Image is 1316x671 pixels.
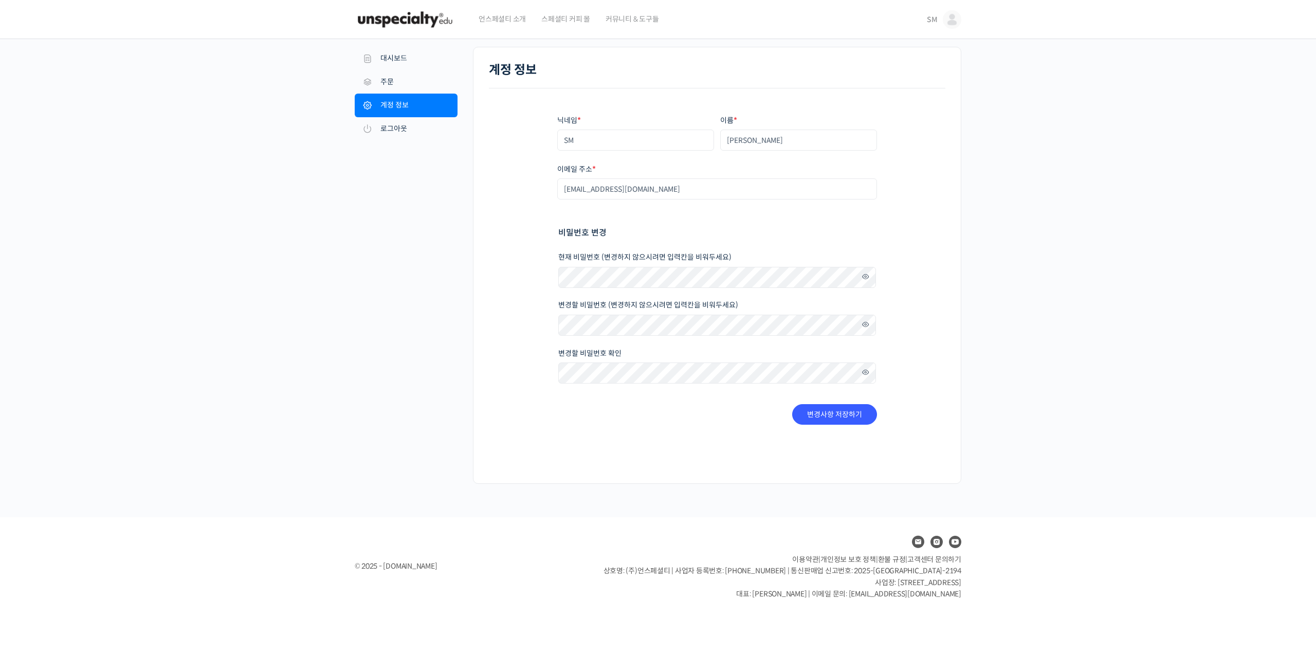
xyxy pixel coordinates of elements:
[355,117,458,141] a: 로그아웃
[557,117,714,124] label: 닉네임
[720,117,877,124] label: 이름
[558,253,876,261] label: 현재 비밀번호 (변경하지 않으시려면 입력칸을 비워두세요)
[557,166,877,173] label: 이메일 주소
[927,15,938,24] span: SM
[355,70,458,94] a: 주문
[558,350,876,357] label: 변경할 비밀번호 확인
[557,130,714,151] input: 닉네임
[820,555,876,564] a: 개인정보 보호 정책
[557,178,877,200] input: 이메일 주소
[604,554,961,600] p: | | | 상호명: (주)언스페셜티 | 사업자 등록번호: [PHONE_NUMBER] | 통신판매업 신고번호: 2025-[GEOGRAPHIC_DATA]-2194 사업장: [ST...
[792,404,877,425] button: 변경사항 저장하기
[720,130,877,151] input: 이름
[355,94,458,117] a: 계정 정보
[489,63,945,78] h2: 계정 정보
[792,555,818,564] a: 이용약관
[355,559,578,573] div: © 2025 - [DOMAIN_NAME]
[558,301,876,309] label: 변경할 비밀번호 (변경하지 않으시려면 입력칸을 비워두세요)
[907,555,961,564] span: 고객센터 문의하기
[355,47,458,70] a: 대시보드
[878,555,906,564] a: 환불 규정
[558,226,607,240] legend: 비밀번호 변경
